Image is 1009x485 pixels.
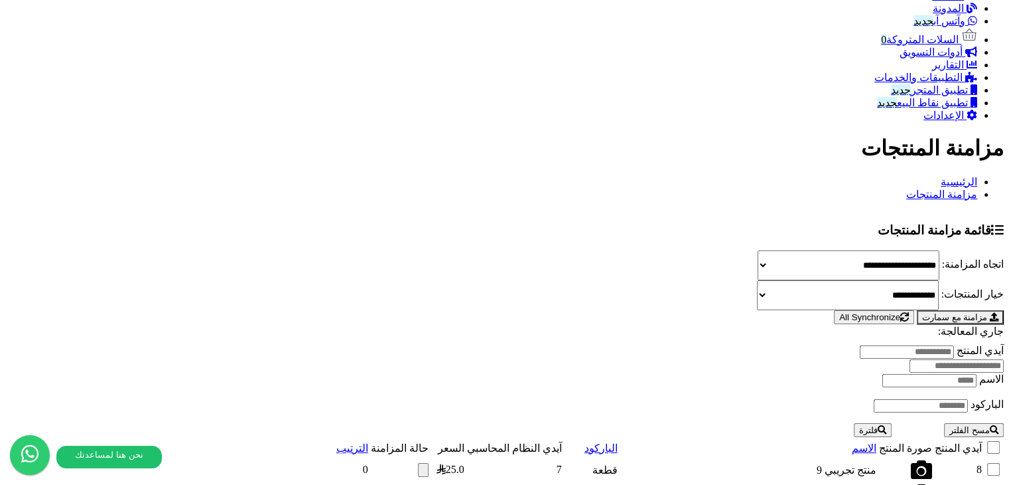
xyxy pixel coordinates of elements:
[913,15,977,27] a: وآتس آبجديد
[466,458,563,481] td: 7
[971,399,1004,410] label: الباركود
[917,310,1004,325] button: مزامنة مع سمارت
[834,310,914,324] button: All Synchronize
[923,110,977,121] a: الإعدادات
[431,458,465,481] td: 25.0
[923,110,964,121] span: الإعدادات
[979,373,1004,385] label: الاسم
[941,288,1004,300] label: خيار المنتجات:
[941,176,977,187] a: الرئيسية
[881,34,959,45] span: السلات المتروكة
[934,458,982,481] td: 8
[620,458,877,481] td: منتج تجريبي 9
[5,136,1004,161] h1: مزامنة المنتجات
[881,34,977,45] a: السلات المتروكة0
[878,438,933,457] td: صورة المنتج
[336,442,368,454] a: الترتيب
[938,326,1004,337] label: جاري المعالجة:
[932,59,977,70] a: التقارير
[877,97,968,108] span: تطبيق نقاط البيع
[891,84,911,96] span: جديد
[370,438,429,457] td: حالة المزامنة
[336,458,369,481] td: 0
[584,442,618,454] a: الباركود
[564,458,618,481] td: قطعة
[874,72,963,83] span: التطبيقات والخدمات
[922,312,987,322] span: مزامنة مع سمارت
[891,84,977,96] a: تطبيق المتجرجديد
[957,345,1004,356] label: آيدي المنتج
[942,258,1004,270] label: اتجاه المزامنة:
[5,223,1004,238] h3: قائمة مزامنة المنتجات
[431,438,465,457] td: السعر
[881,34,886,45] span: 0
[854,423,892,437] button: فلترة
[852,442,876,454] a: الاسم
[891,84,968,96] span: تطبيق المتجر
[906,189,977,200] a: مزامنة المنتجات
[466,438,563,457] td: آيدي النظام المحاسبي
[944,423,1004,437] button: مسح الفلتر
[913,15,933,27] span: جديد
[913,15,965,27] span: وآتس آب
[933,3,964,14] span: المدونة
[877,97,897,108] span: جديد
[900,47,977,58] a: أدوات التسويق
[932,59,964,70] span: التقارير
[934,438,982,457] td: آيدي المنتج
[877,97,977,108] a: تطبيق نقاط البيعجديد
[933,3,977,14] a: المدونة
[900,47,963,58] span: أدوات التسويق
[874,72,977,83] a: التطبيقات والخدمات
